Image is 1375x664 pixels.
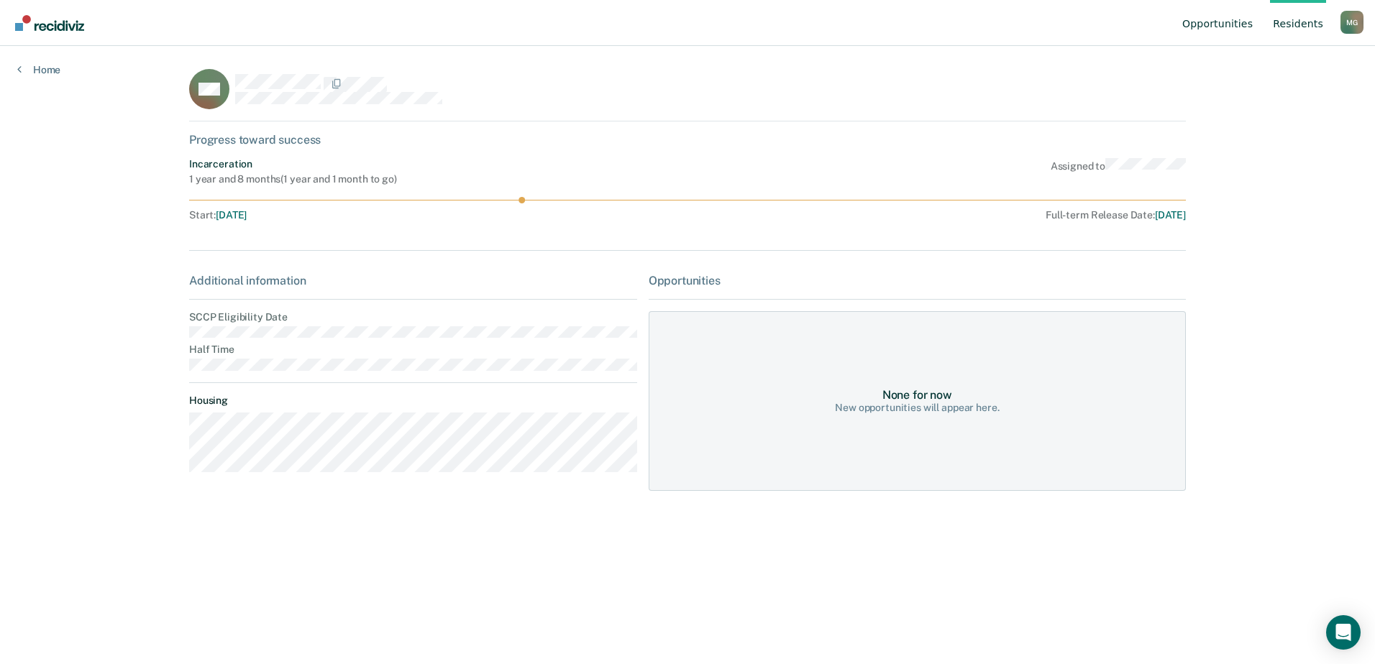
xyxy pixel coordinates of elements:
[1051,158,1186,185] div: Assigned to
[649,209,1186,221] div: Full-term Release Date :
[1340,11,1363,34] button: Profile dropdown button
[835,402,999,414] div: New opportunities will appear here.
[189,158,397,170] div: Incarceration
[649,274,1186,287] div: Opportunities
[216,209,247,221] span: [DATE]
[189,274,637,287] div: Additional information
[15,15,84,31] img: Recidiviz
[1155,209,1186,221] span: [DATE]
[189,343,637,356] dt: Half Time
[1340,11,1363,34] div: M G
[189,209,644,221] div: Start :
[189,311,637,323] dt: SCCP Eligibility Date
[1326,615,1361,650] div: Open Intercom Messenger
[882,388,952,402] div: None for now
[189,173,397,185] div: 1 year and 8 months ( 1 year and 1 month to go )
[17,63,60,76] a: Home
[189,395,637,407] dt: Housing
[189,133,1186,147] div: Progress toward success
